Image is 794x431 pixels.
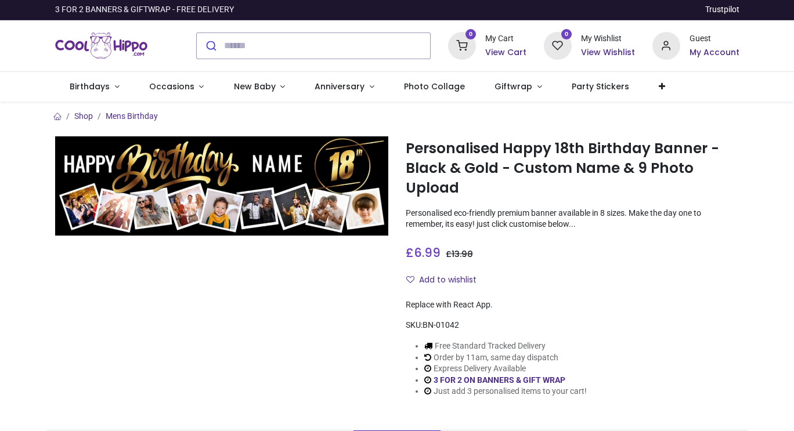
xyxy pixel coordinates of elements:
[434,375,565,385] a: 3 FOR 2 ON BANNERS & GIFT WRAP
[414,244,441,261] span: 6.99
[495,81,532,92] span: Giftwrap
[406,270,486,290] button: Add to wishlistAdd to wishlist
[197,33,224,59] button: Submit
[219,72,300,102] a: New Baby
[149,81,194,92] span: Occasions
[690,33,739,45] div: Guest
[406,139,739,198] h1: Personalised Happy 18th Birthday Banner - Black & Gold - Custom Name & 9 Photo Upload
[55,136,389,236] img: Personalised Happy 18th Birthday Banner - Black & Gold - Custom Name & 9 Photo Upload
[406,299,739,311] div: Replace with React App.
[423,320,459,329] span: BN-01042
[485,47,526,59] a: View Cart
[404,81,465,92] span: Photo Collage
[446,248,473,260] span: £
[315,81,364,92] span: Anniversary
[424,386,587,397] li: Just add 3 personalised items to your cart!
[406,320,739,331] div: SKU:
[234,81,276,92] span: New Baby
[55,30,148,62] img: Cool Hippo
[70,81,110,92] span: Birthdays
[55,30,148,62] a: Logo of Cool Hippo
[448,40,476,49] a: 0
[300,72,389,102] a: Anniversary
[452,248,473,260] span: 13.98
[55,72,135,102] a: Birthdays
[561,29,572,40] sup: 0
[581,33,635,45] div: My Wishlist
[134,72,219,102] a: Occasions
[406,276,414,284] i: Add to wishlist
[485,33,526,45] div: My Cart
[55,4,234,16] div: 3 FOR 2 BANNERS & GIFTWRAP - FREE DELIVERY
[74,111,93,121] a: Shop
[424,352,587,364] li: Order by 11am, same day dispatch
[465,29,477,40] sup: 0
[690,47,739,59] a: My Account
[424,363,587,375] li: Express Delivery Available
[581,47,635,59] a: View Wishlist
[480,72,557,102] a: Giftwrap
[705,4,739,16] a: Trustpilot
[406,244,441,261] span: £
[424,341,587,352] li: Free Standard Tracked Delivery
[572,81,629,92] span: Party Stickers
[544,40,572,49] a: 0
[106,111,158,121] a: Mens Birthday
[406,208,739,230] p: Personalised eco-friendly premium banner available in 8 sizes. Make the day one to remember, its ...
